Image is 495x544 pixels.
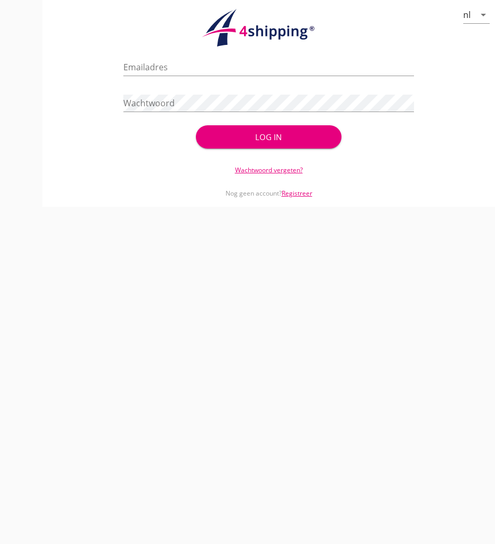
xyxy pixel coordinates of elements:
div: Log in [213,131,324,143]
i: arrow_drop_down [477,8,490,21]
a: Wachtwoord vergeten? [235,165,303,174]
a: Registreer [282,189,312,198]
div: nl [463,10,471,20]
button: Log in [196,125,341,149]
input: Emailadres [123,59,414,76]
img: logo.1f945f1d.svg [200,8,338,48]
div: Nog geen account? [123,175,414,198]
